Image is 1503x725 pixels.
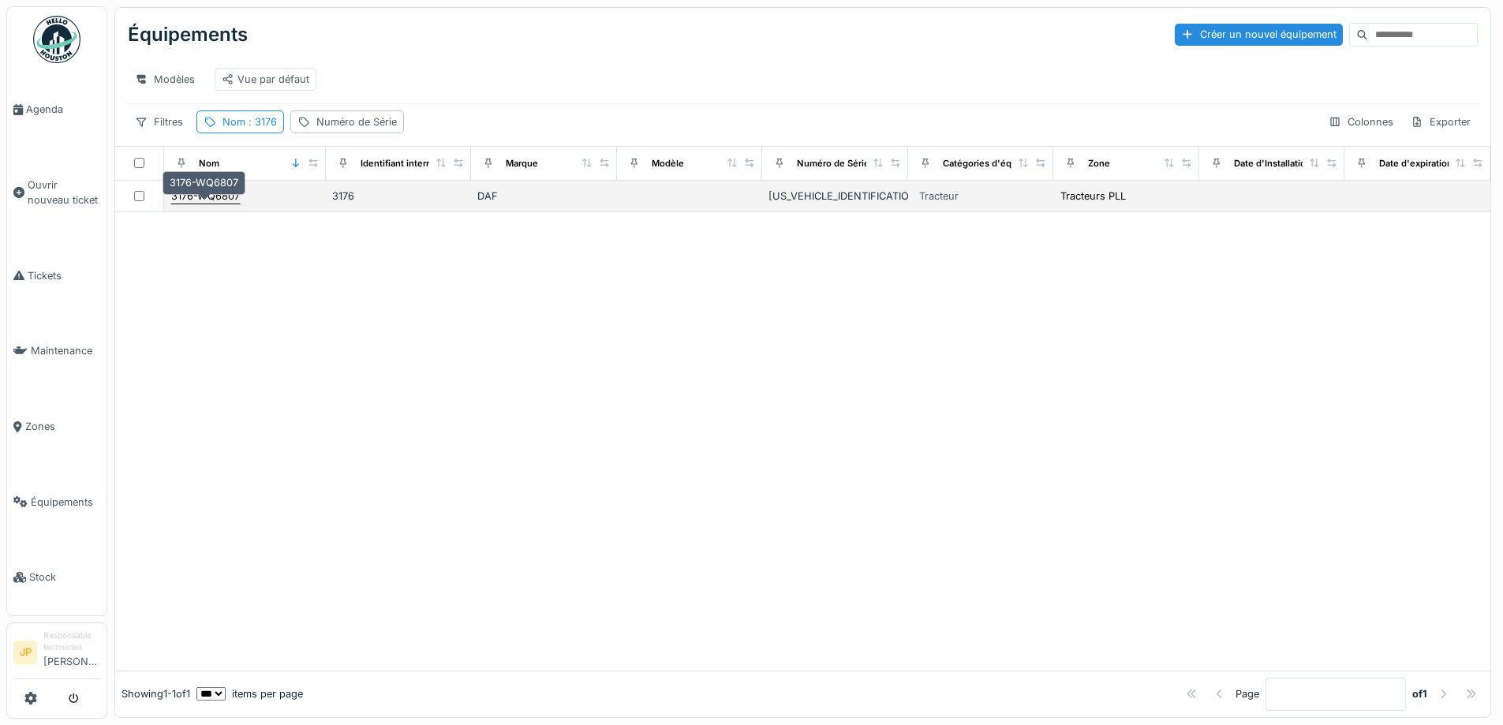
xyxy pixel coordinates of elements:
div: Identifiant interne [361,157,437,170]
div: Nom [222,114,277,129]
li: [PERSON_NAME] [43,630,100,675]
div: Colonnes [1322,110,1400,133]
div: Nom [199,157,219,170]
strong: of 1 [1412,686,1427,701]
div: 3176-WQ6807 [163,171,245,194]
div: Catégories d'équipement [943,157,1052,170]
div: Modèle [652,157,684,170]
div: Modèles [128,68,202,91]
div: DAF [477,189,611,204]
div: Page [1236,686,1259,701]
a: Tickets [7,238,107,314]
div: Exporter [1404,110,1478,133]
span: Maintenance [31,343,100,358]
div: Responsable technicien [43,630,100,654]
div: Tracteur [919,189,959,204]
a: Agenda [7,72,107,148]
a: Zones [7,389,107,465]
div: Vue par défaut [222,72,309,87]
span: Tickets [28,268,100,283]
span: Stock [29,570,100,585]
span: : 3176 [245,116,277,128]
span: Zones [25,419,100,434]
div: Filtres [128,110,190,133]
a: JP Responsable technicien[PERSON_NAME] [13,630,100,679]
span: Ouvrir nouveau ticket [28,178,100,207]
a: Équipements [7,465,107,540]
div: [US_VEHICLE_IDENTIFICATION_NUMBER] [768,189,902,204]
div: Numéro de Série [797,157,869,170]
div: 3176 [332,189,465,204]
div: Créer un nouvel équipement [1175,24,1343,45]
a: Ouvrir nouveau ticket [7,148,107,238]
a: Stock [7,540,107,615]
span: Équipements [31,495,100,510]
div: Numéro de Série [316,114,397,129]
div: 3176-WQ6807 [171,189,240,204]
div: Tracteurs PLL [1060,189,1126,204]
img: Badge_color-CXgf-gQk.svg [33,16,80,63]
div: Zone [1088,157,1110,170]
span: Agenda [26,102,100,117]
div: Showing 1 - 1 of 1 [122,686,190,701]
div: items per page [196,686,303,701]
div: Date d'expiration [1379,157,1453,170]
a: Maintenance [7,313,107,389]
div: Date d'Installation [1234,157,1311,170]
div: Équipements [128,14,248,55]
li: JP [13,641,37,664]
div: Marque [506,157,538,170]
